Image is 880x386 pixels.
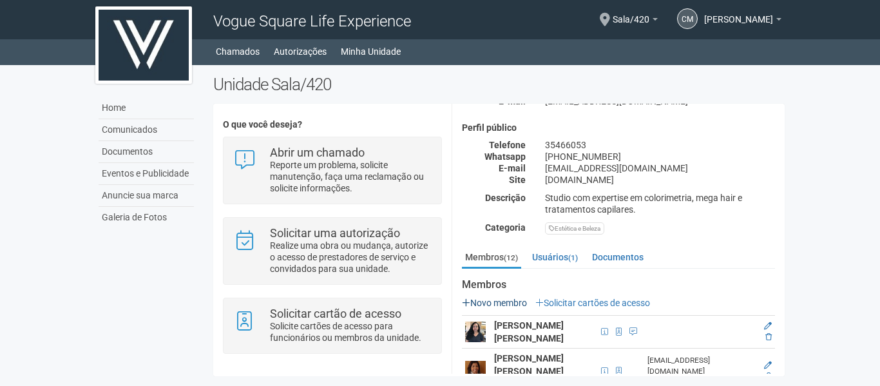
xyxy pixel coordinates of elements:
[270,226,400,240] strong: Solicitar uma autorização
[274,43,327,61] a: Autorizações
[704,2,773,24] span: Cirlene Miranda
[462,298,527,308] a: Novo membro
[465,361,486,381] img: user.png
[270,307,401,320] strong: Solicitar cartão de acesso
[233,147,431,194] a: Abrir um chamado Reporte um problema, solicite manutenção, faça uma reclamação ou solicite inform...
[484,151,526,162] strong: Whatsapp
[504,253,518,262] small: (12)
[233,227,431,275] a: Solicitar uma autorização Realize uma obra ou mudança, autorize o acesso de prestadores de serviç...
[489,140,526,150] strong: Telefone
[462,123,775,133] h4: Perfil público
[589,247,647,267] a: Documentos
[485,193,526,203] strong: Descrição
[509,175,526,185] strong: Site
[568,253,578,262] small: (1)
[223,120,441,130] h4: O que você deseja?
[99,141,194,163] a: Documentos
[462,247,521,269] a: Membros(12)
[535,162,785,174] div: [EMAIL_ADDRESS][DOMAIN_NAME]
[704,16,781,26] a: [PERSON_NAME]
[535,192,785,215] div: Studio com expertise em colorimetria, mega hair e tratamentos capilares.
[270,320,432,343] p: Solicite cartões de acesso para funcionários ou membros da unidade.
[613,2,649,24] span: Sala/420
[213,75,785,94] h2: Unidade Sala/420
[535,151,785,162] div: [PHONE_NUMBER]
[270,159,432,194] p: Reporte um problema, solicite manutenção, faça uma reclamação ou solicite informações.
[545,222,604,235] div: Estética e Beleza
[764,322,772,331] a: Editar membro
[529,247,581,267] a: Usuários(1)
[535,298,650,308] a: Solicitar cartões de acesso
[99,163,194,185] a: Eventos e Publicidade
[99,207,194,228] a: Galeria de Fotos
[499,163,526,173] strong: E-mail
[485,222,526,233] strong: Categoria
[341,43,401,61] a: Minha Unidade
[677,8,698,29] a: CM
[213,12,411,30] span: Vogue Square Life Experience
[270,240,432,275] p: Realize uma obra ou mudança, autorize o acesso de prestadores de serviço e convidados para sua un...
[465,322,486,342] img: user.png
[494,320,564,343] strong: [PERSON_NAME] [PERSON_NAME]
[765,372,772,381] a: Excluir membro
[233,308,431,343] a: Solicitar cartão de acesso Solicite cartões de acesso para funcionários ou membros da unidade.
[535,139,785,151] div: 35466053
[499,96,526,106] strong: E-mail
[764,361,772,370] a: Editar membro
[99,119,194,141] a: Comunicados
[613,16,658,26] a: Sala/420
[647,355,756,377] div: [EMAIL_ADDRESS][DOMAIN_NAME]
[765,333,772,342] a: Excluir membro
[462,279,775,291] strong: Membros
[99,185,194,207] a: Anuncie sua marca
[99,97,194,119] a: Home
[216,43,260,61] a: Chamados
[535,174,785,186] div: [DOMAIN_NAME]
[270,146,365,159] strong: Abrir um chamado
[95,6,192,84] img: logo.jpg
